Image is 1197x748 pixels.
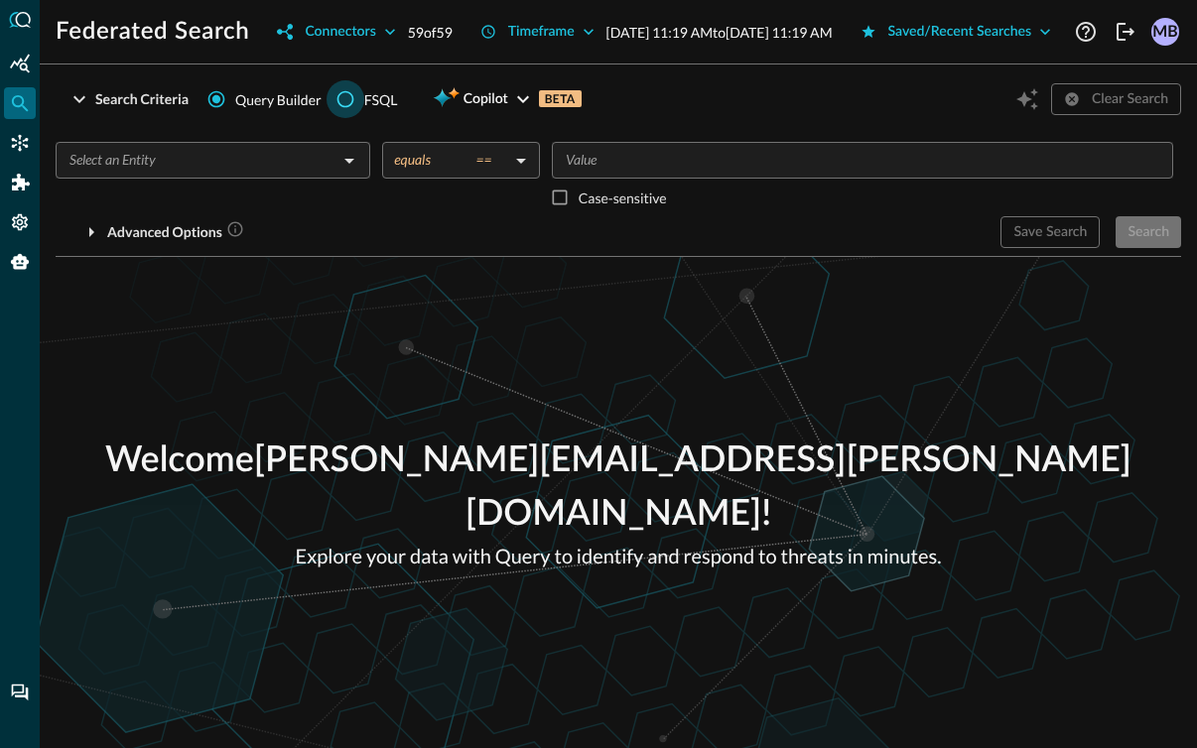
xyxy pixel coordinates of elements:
[56,216,256,248] button: Advanced Options
[235,89,322,110] span: Query Builder
[1070,16,1102,48] button: Help
[4,127,36,159] div: Connectors
[508,20,575,45] div: Timeframe
[408,22,453,43] p: 59 of 59
[4,677,36,708] div: Chat
[265,16,407,48] button: Connectors
[394,151,431,169] span: equals
[4,206,36,238] div: Settings
[539,90,582,107] p: BETA
[40,542,1197,571] p: Explore your data with Query to identify and respond to threats in minutes.
[888,20,1032,45] div: Saved/Recent Searches
[56,16,249,48] h1: Federated Search
[5,167,37,198] div: Addons
[464,87,508,112] span: Copilot
[40,435,1197,542] p: Welcome [PERSON_NAME][EMAIL_ADDRESS][PERSON_NAME][DOMAIN_NAME] !
[394,151,508,169] div: equals
[56,83,200,115] button: Search Criteria
[1110,16,1141,48] button: Logout
[558,148,1164,173] input: Value
[62,148,332,173] input: Select an Entity
[335,147,363,175] button: Open
[475,151,491,169] span: ==
[305,20,375,45] div: Connectors
[1151,18,1179,46] div: MB
[849,16,1064,48] button: Saved/Recent Searches
[421,83,593,115] button: CopilotBETA
[4,48,36,79] div: Summary Insights
[4,87,36,119] div: Federated Search
[107,220,244,245] div: Advanced Options
[95,87,189,112] div: Search Criteria
[468,16,606,48] button: Timeframe
[606,22,833,43] p: [DATE] 11:19 AM to [DATE] 11:19 AM
[4,246,36,278] div: Query Agent
[364,89,398,110] div: FSQL
[579,187,667,208] p: Case-sensitive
